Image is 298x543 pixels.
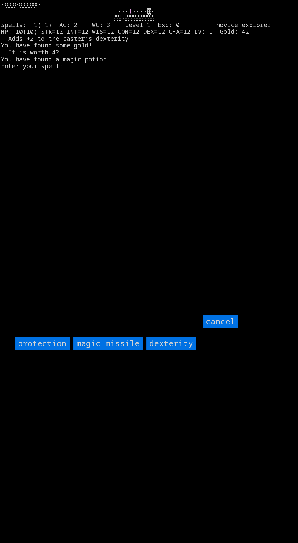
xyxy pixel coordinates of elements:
[1,1,293,164] larn: ·▒▒▒·▒▒▒▒▒· ···· ····▓· ▒▒·▒▒▒▒▒▒▒▒ Spells: 1( 1) AC: 2 WC: 3 Level 1 Exp: 0 novice explorer HP: ...
[73,337,143,350] input: magic missile
[203,315,238,328] input: cancel
[129,7,132,15] font: !
[15,337,70,350] input: protection
[146,337,196,350] input: dexterity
